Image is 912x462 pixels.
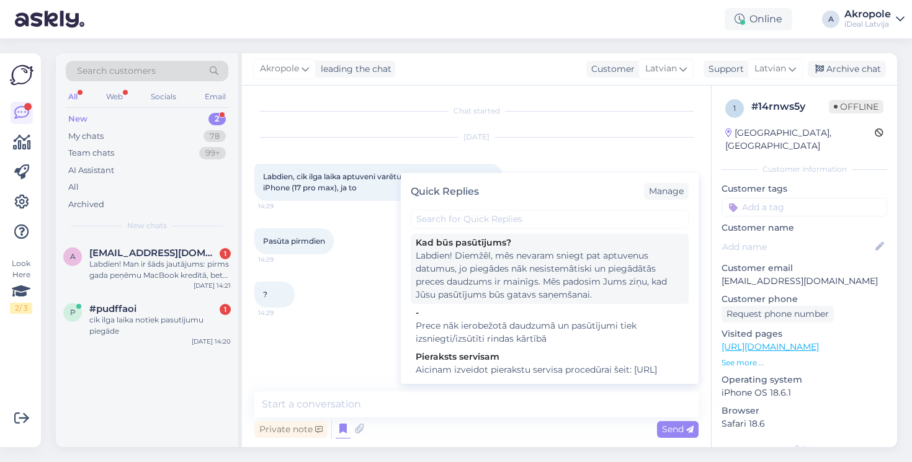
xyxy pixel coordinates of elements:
[68,147,114,159] div: Team chats
[844,9,891,19] div: Akropole
[722,198,887,216] input: Add a tag
[263,172,484,192] span: Labdien, cik ilga laika aptuveni varētu tikt piegādāts jaunais iPhone (17 pro max), ja to
[70,308,76,317] span: p
[208,113,226,125] div: 2
[822,11,839,28] div: A
[829,100,883,113] span: Offline
[416,363,684,415] div: Aicinam izveidot pierakstu servisa procedūrai šeit: [URL][DOMAIN_NAME]. Kā arī, lūdzam cītīgi iep...
[704,63,744,76] div: Support
[722,275,887,288] p: [EMAIL_ADDRESS][DOMAIN_NAME]
[89,247,218,259] span: a.anushika21@gmail.com
[844,9,905,29] a: AkropoleiDeal Latvija
[254,105,699,117] div: Chat started
[127,220,167,231] span: New chats
[722,182,887,195] p: Customer tags
[199,147,226,159] div: 99+
[258,308,305,318] span: 14:29
[10,63,34,87] img: Askly Logo
[316,63,391,76] div: leading the chat
[662,424,694,435] span: Send
[263,290,267,299] span: ?
[220,304,231,315] div: 1
[89,259,231,281] div: Labdien! Man ir šāds jautājums: pirms gada peņēmu MacBook kredītā, bet vēlētos to apmainīt. Vai t...
[148,89,179,105] div: Socials
[416,306,684,319] div: -
[68,130,104,143] div: My chats
[416,249,684,301] div: Labdien! Diemžēl, mēs nevaram sniegt pat aptuvenus datumus, jo piegādes nāk nesistemātiski un pie...
[416,236,684,249] div: Kad būs pasūtījums?
[722,221,887,234] p: Customer name
[77,64,156,78] span: Search customers
[645,62,677,76] span: Latvian
[844,19,891,29] div: iDeal Latvija
[722,306,834,322] div: Request phone number
[722,373,887,386] p: Operating system
[722,164,887,175] div: Customer information
[722,417,887,430] p: Safari 18.6
[808,61,886,78] div: Archive chat
[722,357,887,368] p: See more ...
[586,63,635,76] div: Customer
[725,127,875,153] div: [GEOGRAPHIC_DATA], [GEOGRAPHIC_DATA]
[254,131,699,143] div: [DATE]
[411,184,479,199] div: Quick Replies
[644,183,689,200] div: Manage
[68,113,87,125] div: New
[722,293,887,306] p: Customer phone
[722,404,887,417] p: Browser
[722,327,887,340] p: Visited pages
[66,89,80,105] div: All
[722,262,887,275] p: Customer email
[203,130,226,143] div: 78
[258,202,305,211] span: 14:29
[260,62,299,76] span: Akropole
[722,240,873,254] input: Add name
[416,350,684,363] div: Pieraksts servisam
[725,8,792,30] div: Online
[89,314,231,337] div: cik ilga laika notiek pasutijumu piegāde
[733,104,736,113] span: 1
[194,281,231,290] div: [DATE] 14:21
[254,421,328,438] div: Private note
[70,252,76,261] span: a
[754,62,786,76] span: Latvian
[722,341,819,352] a: [URL][DOMAIN_NAME]
[10,303,32,314] div: 2 / 3
[202,89,228,105] div: Email
[68,198,104,211] div: Archived
[258,255,305,264] span: 14:29
[104,89,125,105] div: Web
[192,337,231,346] div: [DATE] 14:20
[751,99,829,114] div: # 14rnws5y
[68,181,79,193] div: All
[68,164,114,177] div: AI Assistant
[411,210,689,229] input: Search for Quick Replies
[722,386,887,399] p: iPhone OS 18.6.1
[416,319,684,345] div: Prece nāk ierobežotā daudzumā un pasūtījumi tiek izsniegti/izsūtīti rindas kārtībā
[263,236,325,246] span: Pasūta pirmdien
[89,303,136,314] span: #pudffaoi
[722,443,887,454] div: Extra
[10,258,32,314] div: Look Here
[220,248,231,259] div: 1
